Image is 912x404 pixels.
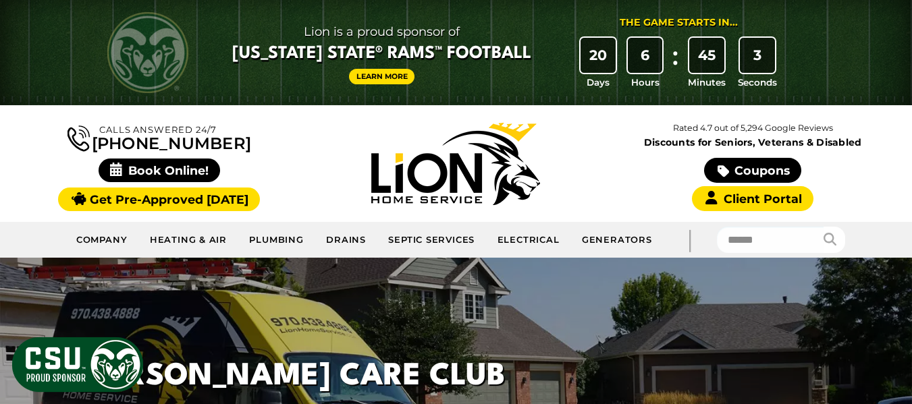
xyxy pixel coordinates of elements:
span: Days [587,76,610,89]
span: Minutes [688,76,726,89]
span: Hours [631,76,660,89]
div: : [668,38,682,90]
a: Plumbing [238,227,315,254]
div: 3 [740,38,775,73]
a: Company [65,227,139,254]
a: Drains [315,227,377,254]
a: [PHONE_NUMBER] [68,123,251,152]
a: Generators [571,227,663,254]
a: Septic Services [377,227,486,254]
span: Seconds [738,76,777,89]
div: 6 [628,38,663,73]
h1: [PERSON_NAME] Care Club [78,354,570,399]
div: The Game Starts in... [620,16,738,30]
a: Learn More [349,69,415,84]
span: Book Online! [99,158,221,182]
span: Discounts for Seniors, Veterans & Disabled [608,138,898,147]
div: 45 [689,38,724,73]
p: Rated 4.7 out of 5,294 Google Reviews [604,121,901,136]
a: Client Portal [692,186,813,211]
img: CSU Rams logo [107,12,188,93]
a: Coupons [704,158,801,183]
a: Heating & Air [139,227,239,254]
a: Electrical [486,227,570,254]
img: Lion Home Service [371,123,540,205]
span: [US_STATE] State® Rams™ Football [232,42,531,65]
img: CSU Sponsor Badge [10,335,145,394]
div: 20 [581,38,616,73]
div: | [663,222,717,258]
span: Lion is a proud sponsor of [232,21,531,42]
a: Get Pre-Approved [DATE] [58,187,260,211]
